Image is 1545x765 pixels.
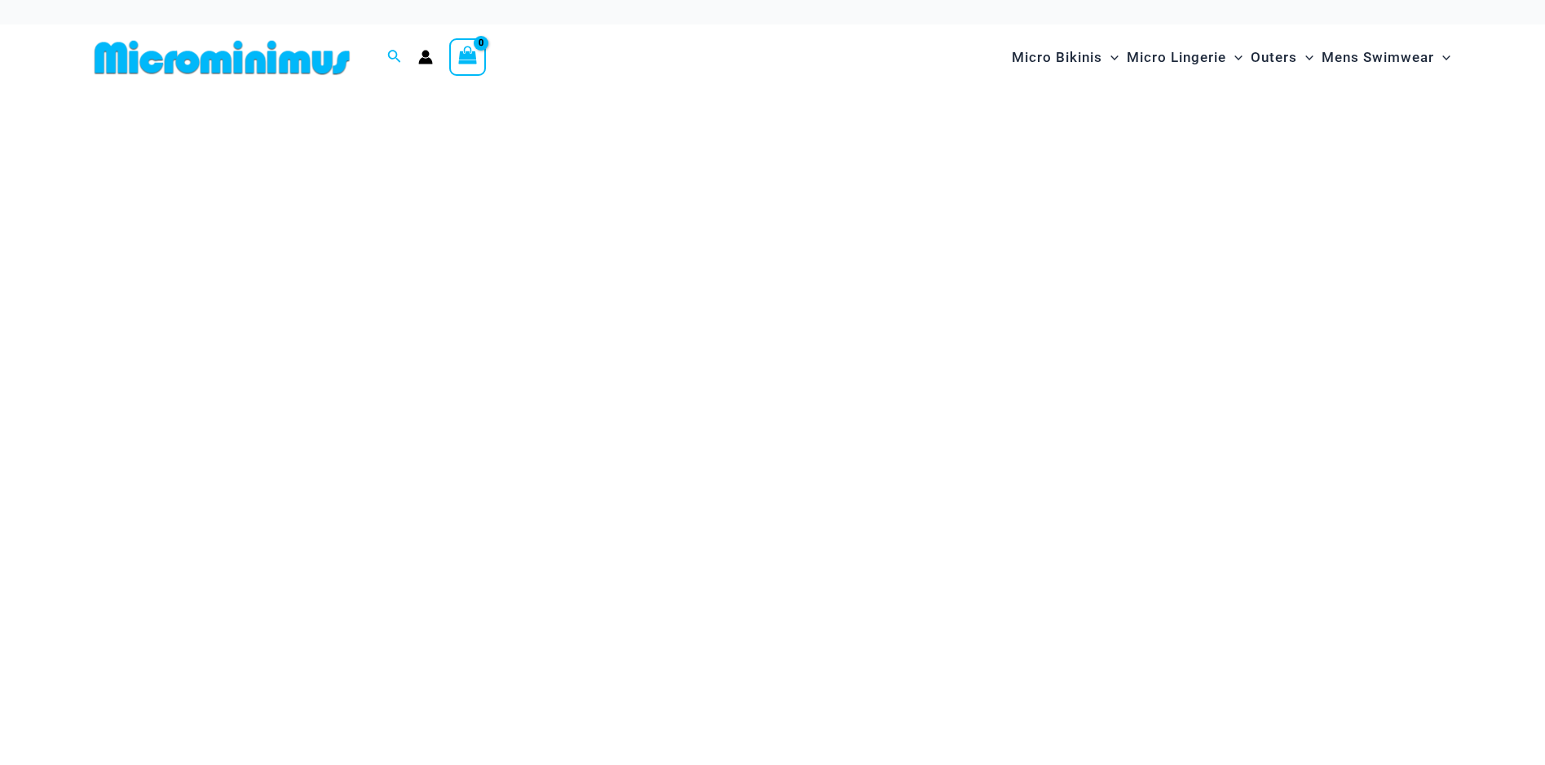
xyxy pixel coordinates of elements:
[387,47,402,68] a: Search icon link
[1318,33,1455,82] a: Mens SwimwearMenu ToggleMenu Toggle
[1008,33,1123,82] a: Micro BikinisMenu ToggleMenu Toggle
[1012,37,1102,78] span: Micro Bikinis
[1102,37,1119,78] span: Menu Toggle
[88,39,356,76] img: MM SHOP LOGO FLAT
[449,38,487,76] a: View Shopping Cart, empty
[1005,30,1458,85] nav: Site Navigation
[418,50,433,64] a: Account icon link
[1251,37,1297,78] span: Outers
[1127,37,1226,78] span: Micro Lingerie
[1123,33,1247,82] a: Micro LingerieMenu ToggleMenu Toggle
[1434,37,1450,78] span: Menu Toggle
[1322,37,1434,78] span: Mens Swimwear
[1226,37,1243,78] span: Menu Toggle
[1247,33,1318,82] a: OutersMenu ToggleMenu Toggle
[1297,37,1313,78] span: Menu Toggle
